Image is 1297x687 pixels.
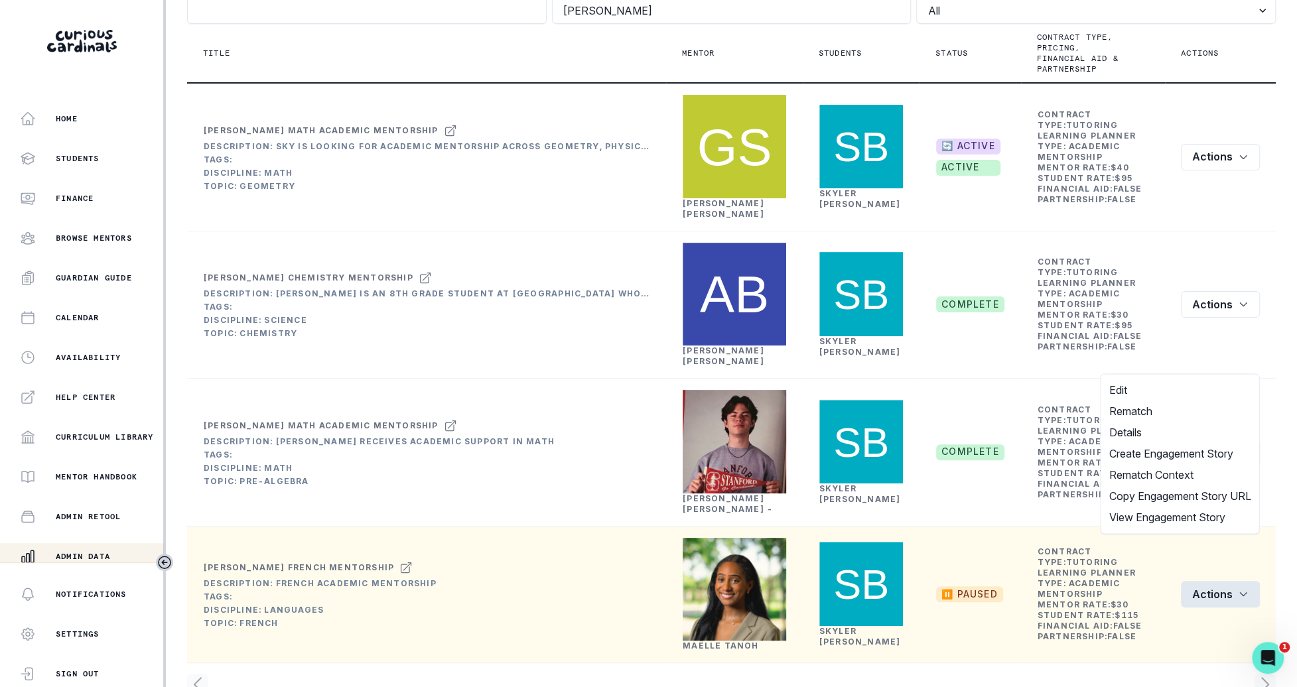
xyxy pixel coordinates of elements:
span: active [936,160,1000,176]
p: Contract type, pricing, financial aid & partnership [1037,32,1133,74]
a: [PERSON_NAME] [PERSON_NAME] - [683,493,773,514]
button: row menu [1181,581,1260,607]
button: Rematch [1101,401,1259,422]
p: Mentor Handbook [56,471,137,482]
div: Tags: [204,155,649,165]
div: [PERSON_NAME] Math Academic Mentorship [204,420,439,431]
a: [PERSON_NAME] [PERSON_NAME] [683,198,764,219]
p: Mentor [682,48,715,58]
b: $ 115 [1115,610,1139,620]
div: Description: Sky is looking for academic mentorship across geometry, physics, and english. he wan... [204,141,649,152]
div: Tags: [204,592,437,602]
a: Skyler [PERSON_NAME] [819,188,901,209]
p: Settings [56,629,100,639]
div: [PERSON_NAME] Chemistry Mentorship [204,273,413,283]
b: Academic Mentorship [1038,578,1121,599]
div: Description: french academic mentorship [204,578,437,589]
img: Curious Cardinals Logo [47,30,117,52]
a: [PERSON_NAME] [PERSON_NAME] [683,345,764,366]
p: Notifications [56,589,127,599]
div: Discipline: Science [204,315,649,326]
p: Availability [56,352,121,363]
button: Toggle sidebar [156,554,173,571]
a: Skyler [PERSON_NAME] [819,336,901,357]
b: $ 30 [1111,310,1128,320]
b: false [1107,342,1136,351]
p: Actions [1181,48,1219,58]
div: Description: [PERSON_NAME] receives academic support in math [204,436,555,447]
iframe: Intercom live chat [1252,642,1284,674]
button: Rematch Context [1101,464,1259,485]
div: Topic: Geometry [204,181,649,192]
b: tutoring [1066,557,1119,567]
td: Contract Type: Learning Planner Type: Mentor Rate: Student Rate: Financial Aid: Partnership: [1037,546,1149,643]
span: complete [936,444,1004,460]
b: false [1113,331,1142,341]
p: Guardian Guide [56,273,132,283]
p: Status [935,48,968,58]
a: Skyler [PERSON_NAME] [819,483,901,504]
td: Contract Type: Learning Planner Type: Mentor Rate: Student Rate: Financial Aid: Partnership: [1037,109,1149,206]
span: complete [936,296,1004,312]
b: Academic Mentorship [1038,436,1121,457]
b: false [1113,621,1142,631]
div: [PERSON_NAME] French Mentorship [204,562,394,573]
p: Finance [56,193,94,204]
p: Calendar [56,312,100,323]
button: row menu [1181,291,1260,318]
p: Admin Retool [56,511,121,522]
p: Admin Data [56,551,110,562]
button: Details [1101,422,1259,443]
b: Academic Mentorship [1038,288,1121,309]
div: Topic: Pre-Algebra [204,476,555,487]
b: false [1107,631,1136,641]
p: Browse Mentors [56,233,132,243]
div: Description: [PERSON_NAME] is an 8th grade student at [GEOGRAPHIC_DATA] who enjoys science but is... [204,288,649,299]
p: Help Center [56,392,115,403]
div: Tags: [204,302,649,312]
div: Discipline: Languages [204,605,437,615]
b: $ 95 [1115,320,1133,330]
p: Curriculum Library [56,432,154,442]
div: Topic: Chemistry [204,328,649,339]
b: $ 30 [1111,599,1128,609]
b: Academic Mentorship [1038,141,1121,162]
div: Discipline: Math [204,463,555,473]
div: ⏸️ paused [941,589,998,600]
span: 🔄 ACTIVE [936,139,1000,155]
td: Contract Type: Learning Planner Type: Mentor Rate: Student Rate: Financial Aid: Partnership: [1037,404,1149,501]
button: Create Engagement Story [1101,443,1259,464]
button: View Engagement Story [1101,507,1259,528]
button: Edit [1101,379,1259,401]
div: Tags: [204,450,555,460]
button: Copy Engagement Story URL [1101,485,1259,507]
p: Home [56,113,78,124]
span: 1 [1279,642,1290,653]
b: tutoring [1066,415,1119,425]
a: Maëlle Tanoh [683,641,758,651]
b: $ 40 [1111,162,1129,172]
div: Topic: French [204,618,437,629]
td: Contract Type: Learning Planner Type: Mentor Rate: Student Rate: Financial Aid: Partnership: [1037,256,1149,353]
b: false [1107,194,1136,204]
div: [PERSON_NAME] Math Academic Mentorship [204,125,439,136]
b: tutoring [1066,120,1119,130]
a: Skyler [PERSON_NAME] [819,626,901,647]
p: Students [56,153,100,164]
p: Sign Out [56,668,100,679]
button: row menu [1181,144,1260,170]
b: tutoring [1066,267,1119,277]
p: Students [819,48,862,58]
div: Discipline: Math [204,168,649,178]
b: $ 95 [1115,173,1133,183]
p: Title [203,48,230,58]
b: false [1113,184,1142,194]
